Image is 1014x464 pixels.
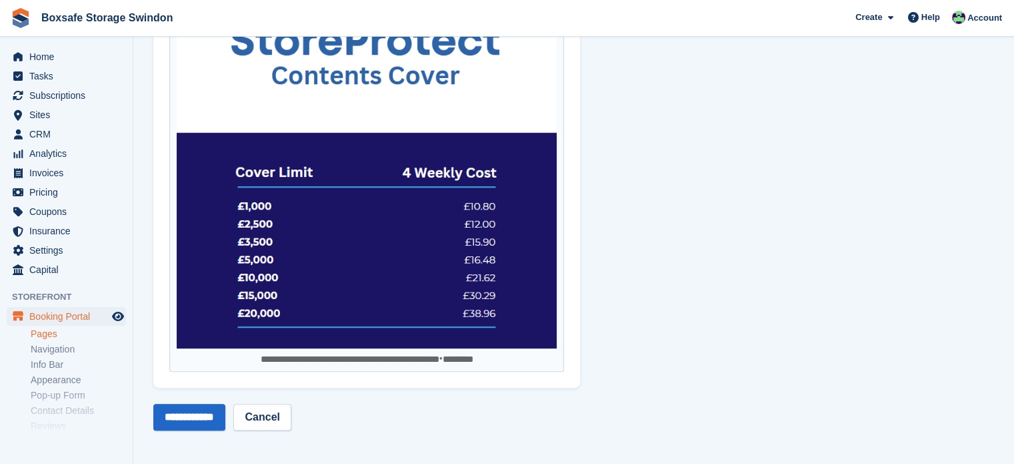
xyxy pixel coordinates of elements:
span: Tasks [29,67,109,85]
span: Booking Portal [29,307,109,326]
span: Storefront [12,290,133,304]
span: Sites [29,105,109,124]
a: Info Bar [31,359,126,371]
span: Analytics [29,144,109,163]
span: Help [921,11,940,24]
span: Settings [29,241,109,260]
a: Appearance [31,374,126,387]
a: menu [7,67,126,85]
span: Pricing [29,183,109,202]
span: CRM [29,125,109,144]
a: Cancel [233,404,291,431]
a: menu [7,164,126,182]
span: Coupons [29,202,109,221]
a: Pop-up Form [31,389,126,402]
a: menu [7,47,126,66]
span: Account [967,11,1002,25]
a: menu [7,183,126,202]
a: menu [7,307,126,326]
a: menu [7,222,126,240]
span: Capital [29,260,109,279]
img: Kim Virabi [952,11,965,24]
img: stora-icon-8386f47178a22dfd0bd8f6a31ec36ba5ce8667c1dd55bd0f319d3a0aa187defe.svg [11,8,31,28]
span: Invoices [29,164,109,182]
span: Create [855,11,882,24]
a: menu [7,260,126,279]
a: menu [7,202,126,221]
a: Pages [31,328,126,340]
a: menu [7,241,126,260]
a: menu [7,125,126,144]
a: Contact Details [31,405,126,417]
span: Insurance [29,222,109,240]
a: Preview store [110,308,126,324]
a: Boxsafe Storage Swindon [36,7,178,29]
a: menu [7,105,126,124]
a: menu [7,144,126,163]
a: Navigation [31,343,126,356]
a: menu [7,86,126,105]
a: Reviews [31,420,126,433]
span: Subscriptions [29,86,109,105]
span: Home [29,47,109,66]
